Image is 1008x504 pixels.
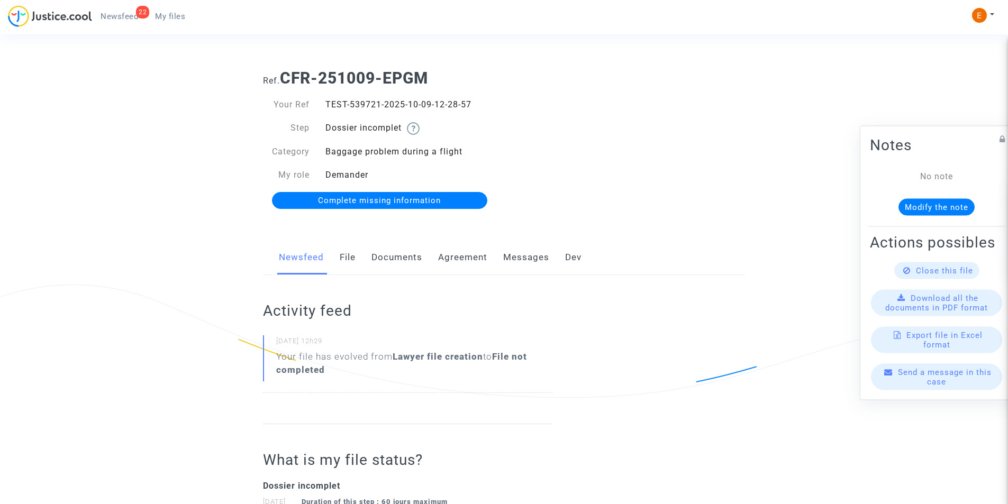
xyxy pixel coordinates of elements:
span: Download all the documents in PDF format [885,293,988,312]
a: Messages [503,240,549,275]
div: Dossier incomplet [263,480,552,492]
h2: Activity feed [263,301,552,320]
div: No note [886,170,987,182]
span: Send a message in this case [898,367,992,386]
a: Documents [371,240,422,275]
small: [DATE] 12h29 [276,336,552,350]
div: Baggage problem during a flight [317,145,504,158]
span: Export file in Excel format [906,330,983,349]
span: Newsfeed [101,12,138,21]
div: Your file has evolved from to [276,350,552,377]
span: Ref. [263,76,280,86]
div: Dossier incomplet [317,122,504,135]
img: help.svg [407,122,420,135]
div: Demander [317,169,504,181]
span: Close this file [916,265,973,275]
div: Category [255,145,317,158]
h2: What is my file status? [263,451,552,469]
a: File [340,240,356,275]
a: Newsfeed [279,240,324,275]
div: Your Ref [255,98,317,111]
b: File not completed [276,351,527,375]
b: Lawyer file creation [393,351,483,362]
button: Modify the note [898,198,975,215]
span: My files [155,12,185,21]
b: CFR-251009-EPGM [280,69,428,87]
a: My files [147,8,194,24]
div: TEST-539721-2025-10-09-12-28-57 [317,98,504,111]
div: My role [255,169,317,181]
span: Complete missing information [318,196,441,205]
a: 22Newsfeed [92,8,147,24]
a: Agreement [438,240,487,275]
h2: Actions possibles [870,233,1003,251]
h2: Notes [870,135,1003,154]
div: Step [255,122,317,135]
img: ACg8ocIeiFvHKe4dA5oeRFd_CiCnuxWUEc1A2wYhRJE3TTWt=s96-c [972,8,987,23]
a: Dev [565,240,582,275]
div: 22 [136,6,149,19]
img: jc-logo.svg [8,5,92,27]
